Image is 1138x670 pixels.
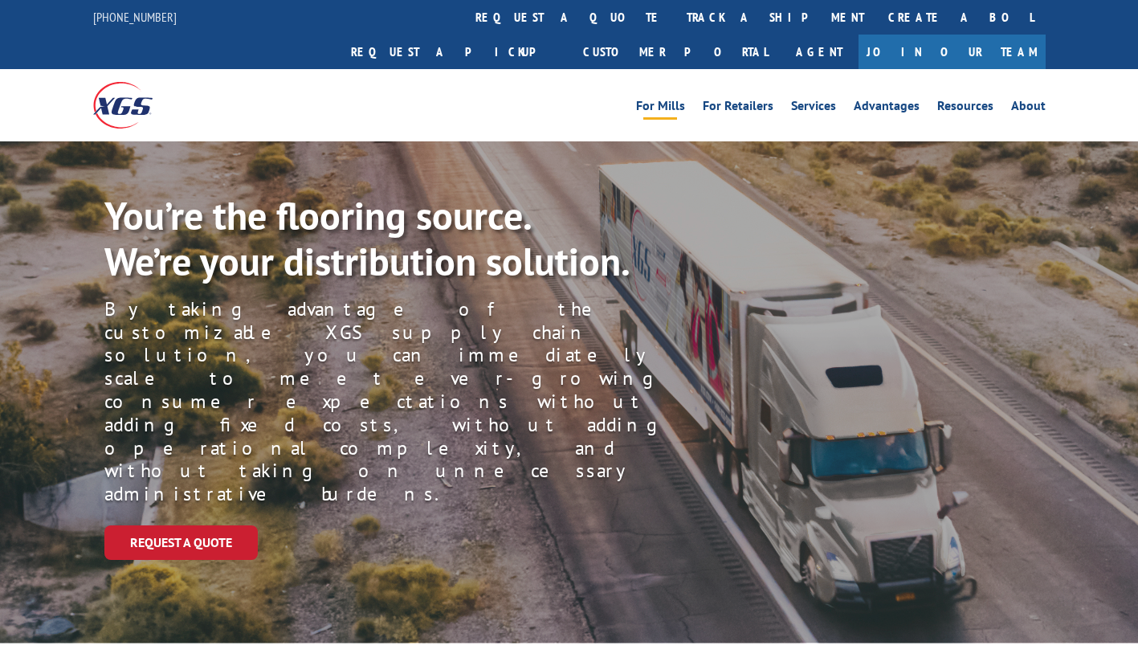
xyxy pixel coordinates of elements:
a: Customer Portal [571,35,780,69]
a: Advantages [854,100,920,117]
a: Request a Quote [104,525,258,560]
a: For Mills [636,100,685,117]
a: For Retailers [703,100,773,117]
a: Join Our Team [859,35,1046,69]
a: Request a pickup [339,35,571,69]
a: [PHONE_NUMBER] [93,9,177,25]
a: Services [791,100,836,117]
p: By taking advantage of the customizable XGS supply chain solution, you can immediately scale to m... [104,298,721,506]
a: About [1011,100,1046,117]
p: You’re the flooring source. We’re your distribution solution. [104,193,665,285]
a: Agent [780,35,859,69]
a: Resources [937,100,993,117]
